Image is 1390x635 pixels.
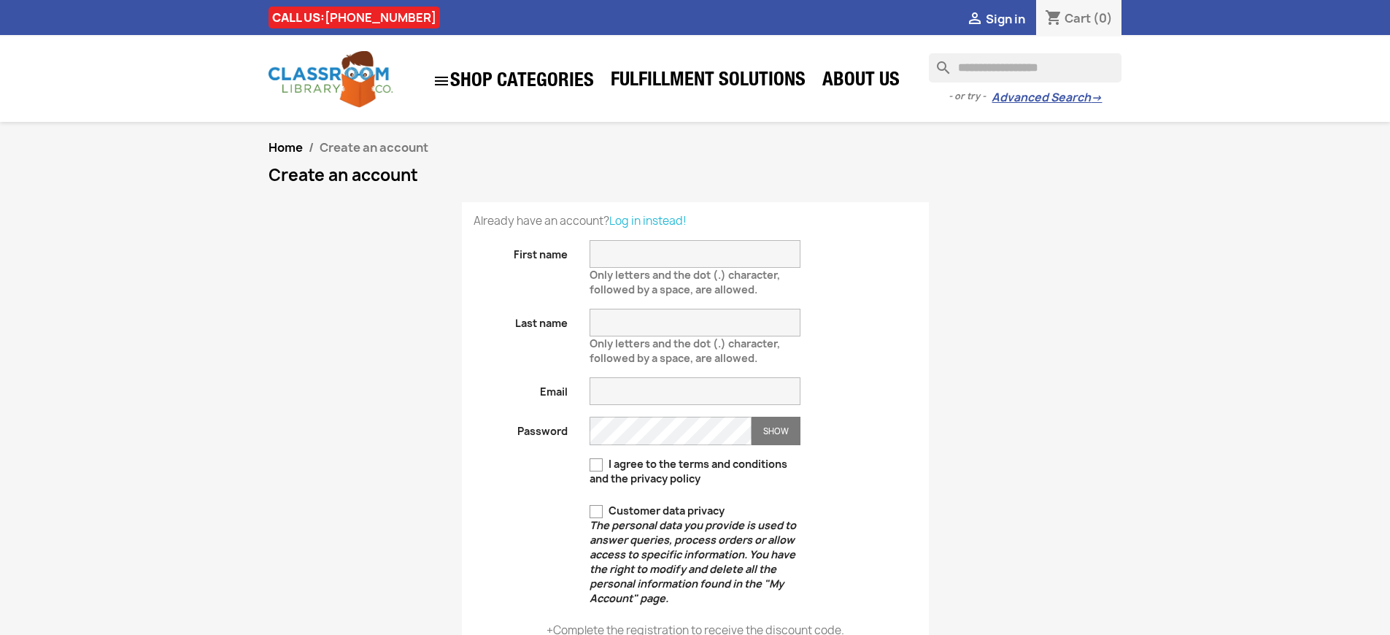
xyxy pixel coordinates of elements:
a: Home [269,139,303,155]
label: Password [463,417,579,439]
div: CALL US: [269,7,440,28]
span: (0) [1093,10,1113,26]
a: [PHONE_NUMBER] [325,9,436,26]
button: Show [752,417,800,445]
span: → [1091,91,1102,105]
a: Log in instead! [609,213,687,228]
span: Sign in [986,11,1025,27]
span: Only letters and the dot (.) character, followed by a space, are allowed. [590,262,780,296]
p: Already have an account? [474,214,917,228]
a: Fulfillment Solutions [603,67,813,96]
span: Create an account [320,139,428,155]
h1: Create an account [269,166,1122,184]
label: I agree to the terms and conditions and the privacy policy [590,457,800,486]
label: Email [463,377,579,399]
em: The personal data you provide is used to answer queries, process orders or allow access to specif... [590,518,796,605]
label: First name [463,240,579,262]
span: Cart [1065,10,1091,26]
img: Classroom Library Company [269,51,393,107]
a: Advanced Search→ [992,91,1102,105]
i: search [929,53,946,71]
a: About Us [815,67,907,96]
label: Customer data privacy [590,504,800,606]
i:  [433,72,450,90]
input: Search [929,53,1121,82]
i: shopping_cart [1045,10,1062,28]
label: Last name [463,309,579,331]
i:  [966,11,984,28]
span: Only letters and the dot (.) character, followed by a space, are allowed. [590,331,780,365]
a: SHOP CATEGORIES [425,65,601,97]
input: Password input [590,417,752,445]
a:  Sign in [966,11,1025,27]
span: - or try - [949,89,992,104]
